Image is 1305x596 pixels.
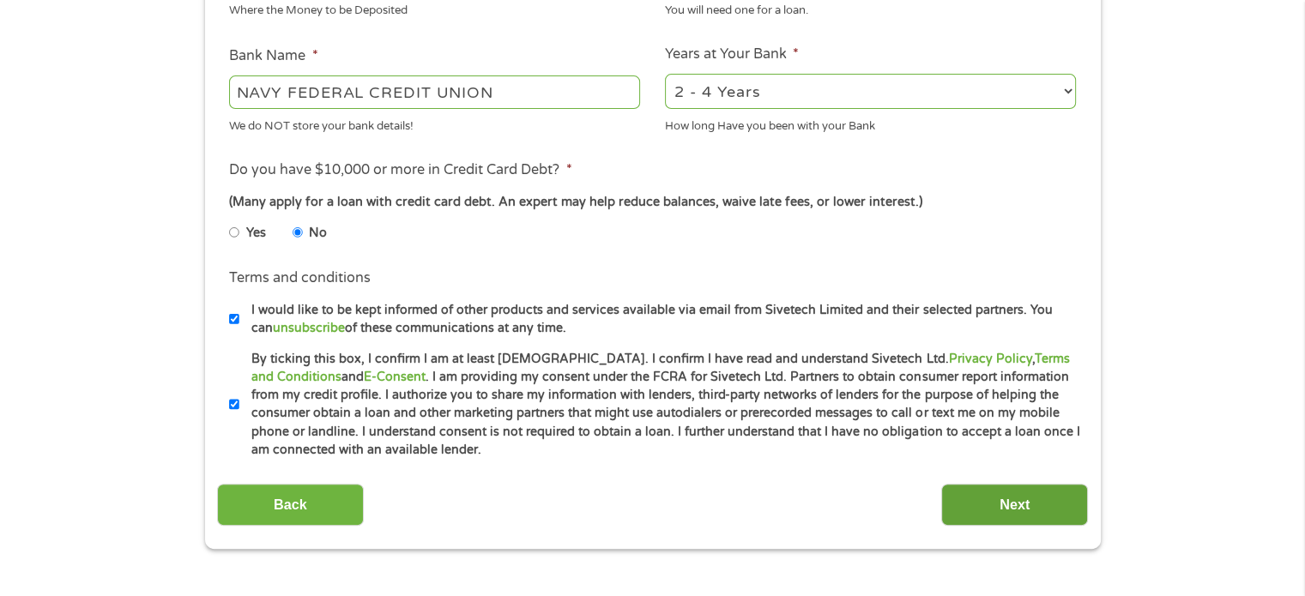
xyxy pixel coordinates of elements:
[229,161,571,179] label: Do you have $10,000 or more in Credit Card Debt?
[229,111,640,135] div: We do NOT store your bank details!
[941,484,1088,526] input: Next
[364,370,426,384] a: E-Consent
[229,47,317,65] label: Bank Name
[239,301,1081,338] label: I would like to be kept informed of other products and services available via email from Sivetech...
[273,321,345,335] a: unsubscribe
[251,352,1069,384] a: Terms and Conditions
[239,350,1081,460] label: By ticking this box, I confirm I am at least [DEMOGRAPHIC_DATA]. I confirm I have read and unders...
[229,193,1075,212] div: (Many apply for a loan with credit card debt. An expert may help reduce balances, waive late fees...
[246,224,266,243] label: Yes
[229,269,371,287] label: Terms and conditions
[665,111,1076,135] div: How long Have you been with your Bank
[309,224,327,243] label: No
[665,45,799,63] label: Years at Your Bank
[948,352,1031,366] a: Privacy Policy
[217,484,364,526] input: Back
